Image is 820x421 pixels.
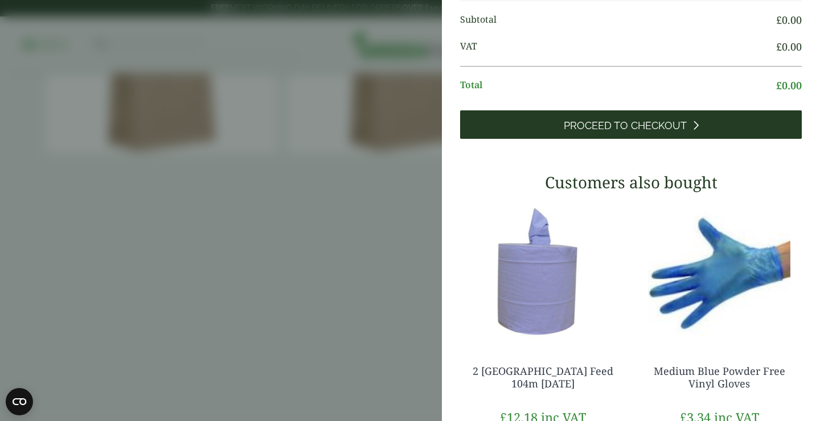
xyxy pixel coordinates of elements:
a: 2 [GEOGRAPHIC_DATA] Feed 104m [DATE] [473,364,613,390]
span: Subtotal [460,13,776,28]
a: Medium Blue Powder Free Vinyl Gloves [654,364,785,390]
span: £ [776,40,782,53]
button: Open CMP widget [6,388,33,415]
img: 4130015J-Blue-Vinyl-Powder-Free-Gloves-Medium [637,200,802,342]
bdi: 0.00 [776,79,802,92]
bdi: 0.00 [776,13,802,27]
a: Proceed to Checkout [460,110,802,139]
span: Total [460,78,776,93]
h3: Customers also bought [460,173,802,192]
span: VAT [460,39,776,55]
span: £ [776,79,782,92]
img: 3630017-2-Ply-Blue-Centre-Feed-104m [460,200,625,342]
span: £ [776,13,782,27]
span: Proceed to Checkout [564,119,687,132]
bdi: 0.00 [776,40,802,53]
